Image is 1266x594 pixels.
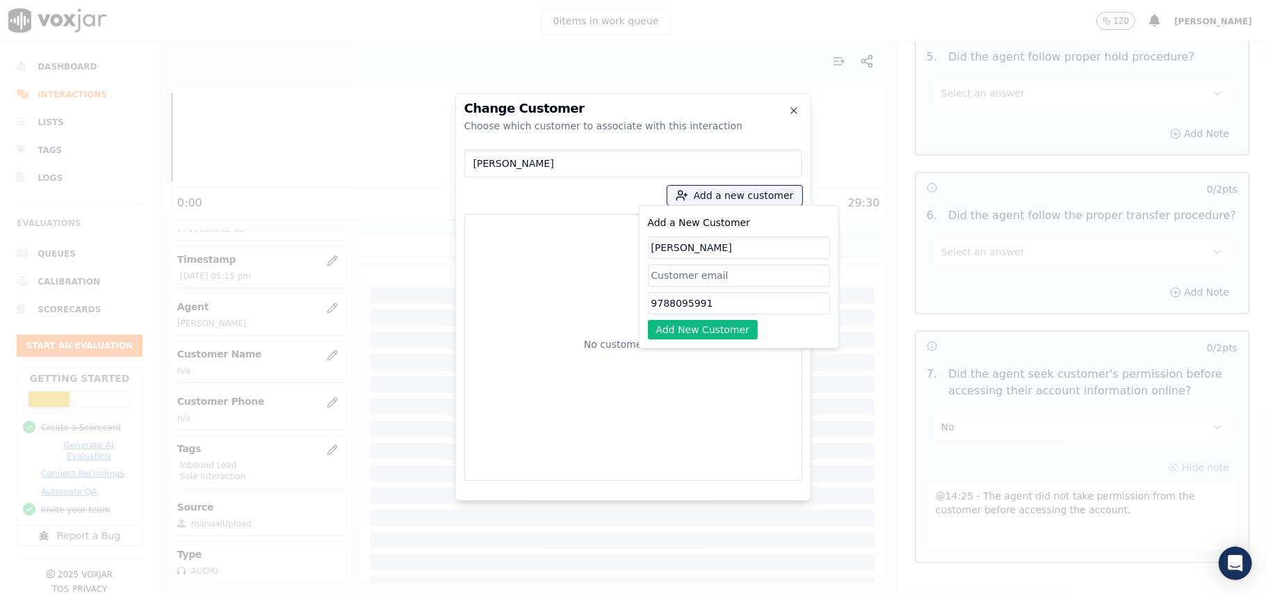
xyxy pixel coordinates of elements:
[648,264,830,287] input: Customer email
[648,236,830,259] input: Customer name
[667,186,802,205] button: Add a new customer
[648,217,751,228] label: Add a New Customer
[584,337,682,351] p: No customers found
[648,292,830,314] input: Customer phone
[648,320,758,339] button: Add New Customer
[1219,547,1252,580] div: Open Intercom Messenger
[464,150,802,177] input: Search Customers
[464,119,802,133] div: Choose which customer to associate with this interaction
[464,102,802,115] h2: Change Customer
